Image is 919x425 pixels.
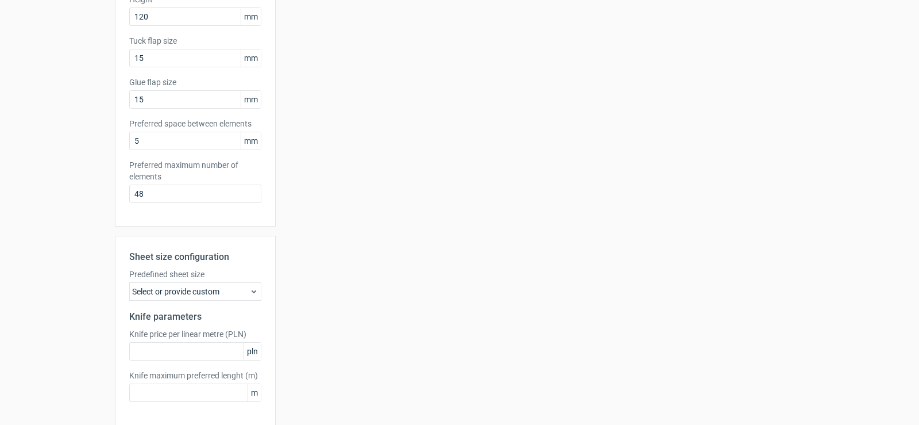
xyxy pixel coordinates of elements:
span: mm [241,8,261,25]
span: pln [244,343,261,360]
span: mm [241,49,261,67]
label: Knife maximum preferred lenght (m) [129,370,261,381]
label: Preferred space between elements [129,118,261,129]
label: Preferred maximum number of elements [129,159,261,182]
h2: Knife parameters [129,310,261,324]
span: mm [241,132,261,150]
label: Knife price per linear metre (PLN) [129,328,261,340]
span: mm [241,91,261,108]
label: Predefined sheet size [129,269,261,280]
label: Tuck flap size [129,35,261,47]
span: m [248,384,261,401]
label: Glue flap size [129,76,261,88]
div: Select or provide custom [129,282,261,301]
h2: Sheet size configuration [129,250,261,264]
